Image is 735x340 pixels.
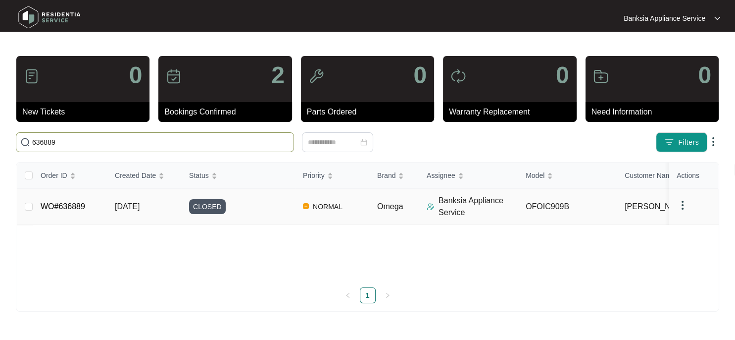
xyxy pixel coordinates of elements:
[698,63,711,87] p: 0
[32,137,290,148] input: Search by Order Id, Assignee Name, Customer Name, Brand and Model
[340,287,356,303] li: Previous Page
[380,287,395,303] button: right
[308,68,324,84] img: icon
[556,63,569,87] p: 0
[707,136,719,148] img: dropdown arrow
[450,68,466,84] img: icon
[678,137,699,148] span: Filters
[189,170,209,181] span: Status
[427,203,435,211] img: Assigner Icon
[309,201,346,213] span: NORMAL
[303,170,325,181] span: Priority
[656,132,707,152] button: filter iconFilters
[377,170,395,181] span: Brand
[189,199,226,214] span: CLOSED
[307,106,434,118] p: Parts Ordered
[413,63,427,87] p: 0
[115,202,140,211] span: [DATE]
[22,106,149,118] p: New Tickets
[625,201,690,213] span: [PERSON_NAME]
[377,202,403,211] span: Omega
[33,163,107,189] th: Order ID
[677,199,688,211] img: dropdown arrow
[593,68,609,84] img: icon
[15,2,84,32] img: residentia service logo
[129,63,143,87] p: 0
[664,137,674,147] img: filter icon
[526,170,544,181] span: Model
[271,63,285,87] p: 2
[518,163,617,189] th: Model
[624,13,705,23] p: Banksia Appliance Service
[419,163,518,189] th: Assignee
[24,68,40,84] img: icon
[617,163,716,189] th: Customer Name
[166,68,182,84] img: icon
[714,16,720,21] img: dropdown arrow
[181,163,295,189] th: Status
[369,163,419,189] th: Brand
[449,106,576,118] p: Warranty Replacement
[625,170,675,181] span: Customer Name
[303,203,309,209] img: Vercel Logo
[360,287,376,303] li: 1
[345,292,351,298] span: left
[427,170,455,181] span: Assignee
[295,163,369,189] th: Priority
[107,163,181,189] th: Created Date
[439,195,518,219] p: Banksia Appliance Service
[385,292,391,298] span: right
[380,287,395,303] li: Next Page
[591,106,719,118] p: Need Information
[164,106,292,118] p: Bookings Confirmed
[360,288,375,303] a: 1
[518,189,617,225] td: OFOIC909B
[669,163,718,189] th: Actions
[20,137,30,147] img: search-icon
[41,202,85,211] a: WO#636889
[340,287,356,303] button: left
[41,170,67,181] span: Order ID
[115,170,156,181] span: Created Date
